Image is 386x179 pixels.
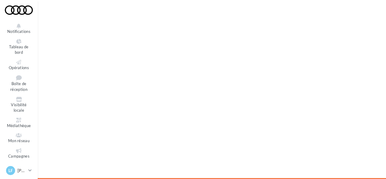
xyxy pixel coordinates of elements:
[5,59,33,72] a: Opérations
[10,82,27,92] span: Boîte de réception
[17,168,26,174] p: [PERSON_NAME]
[8,154,30,158] span: Campagnes
[7,29,30,34] span: Notifications
[7,123,31,128] span: Médiathèque
[5,165,33,176] a: LF [PERSON_NAME]
[5,96,33,114] a: Visibilité locale
[5,132,33,145] a: Mon réseau
[5,147,33,160] a: Campagnes
[11,102,27,113] span: Visibilité locale
[9,65,29,70] span: Opérations
[5,74,33,93] a: Boîte de réception
[8,168,13,174] span: LF
[5,117,33,129] a: Médiathèque
[9,44,28,55] span: Tableau de bord
[8,138,30,143] span: Mon réseau
[5,22,33,35] button: Notifications
[5,38,33,56] a: Tableau de bord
